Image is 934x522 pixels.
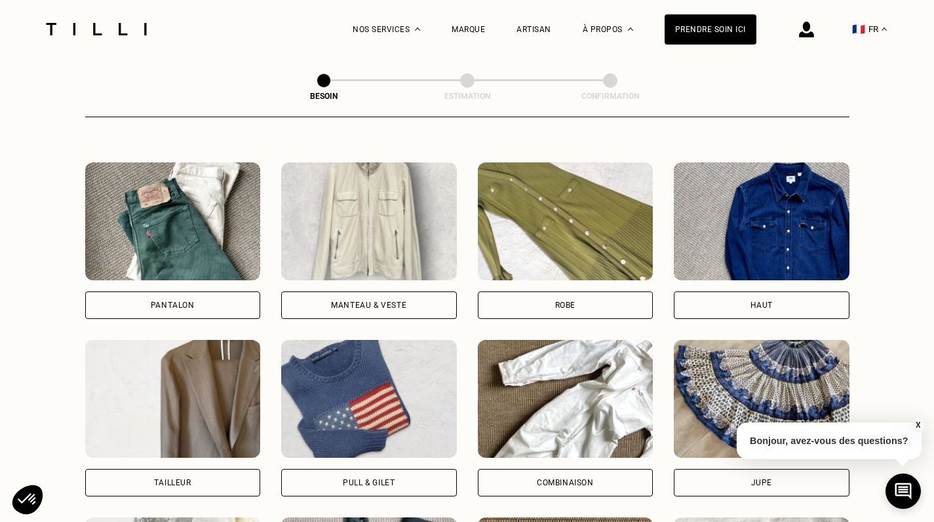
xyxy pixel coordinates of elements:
img: Tilli retouche votre Tailleur [85,340,261,458]
img: Tilli retouche votre Jupe [674,340,849,458]
div: Pantalon [151,301,195,309]
img: Tilli retouche votre Combinaison [478,340,653,458]
div: Pull & gilet [343,479,395,487]
div: Confirmation [545,92,676,101]
img: menu déroulant [882,28,887,31]
img: icône connexion [799,22,814,37]
div: Robe [555,301,575,309]
img: Tilli retouche votre Robe [478,162,653,280]
div: Estimation [402,92,533,101]
img: Tilli retouche votre Manteau & Veste [281,162,457,280]
img: Tilli retouche votre Haut [674,162,849,280]
div: Haut [750,301,773,309]
img: Menu déroulant [415,28,420,31]
div: Tailleur [154,479,191,487]
a: Artisan [516,25,551,34]
p: Bonjour, avez-vous des questions? [737,422,922,459]
span: 🇫🇷 [852,23,865,35]
img: Tilli retouche votre Pantalon [85,162,261,280]
img: Tilli retouche votre Pull & gilet [281,340,457,458]
img: Logo du service de couturière Tilli [41,23,151,35]
div: Jupe [751,479,772,487]
div: Manteau & Veste [331,301,406,309]
div: Besoin [258,92,389,101]
a: Prendre soin ici [665,14,756,45]
div: Combinaison [537,479,594,487]
button: X [911,418,924,432]
a: Marque [452,25,485,34]
img: Menu déroulant à propos [628,28,633,31]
